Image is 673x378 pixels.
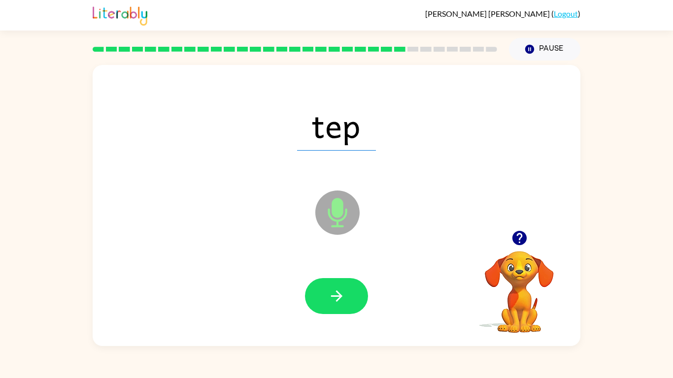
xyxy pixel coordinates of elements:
div: ( ) [425,9,580,18]
video: Your browser must support playing .mp4 files to use Literably. Please try using another browser. [470,236,569,334]
span: [PERSON_NAME] [PERSON_NAME] [425,9,551,18]
span: tep [297,99,376,151]
a: Logout [554,9,578,18]
button: Pause [509,38,580,61]
img: Literably [93,4,147,26]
